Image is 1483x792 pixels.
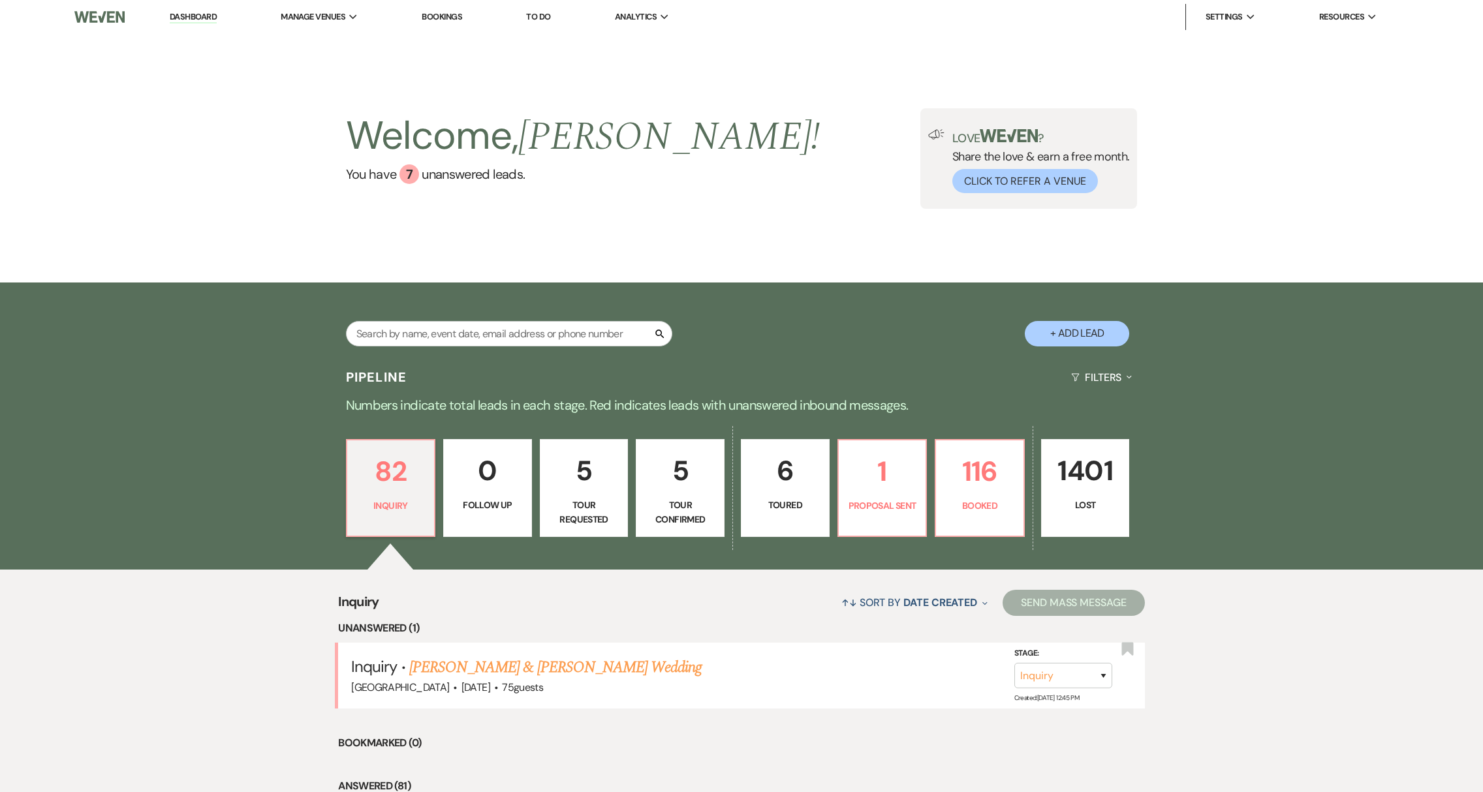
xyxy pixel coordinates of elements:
[461,680,490,694] span: [DATE]
[74,3,125,31] img: Weven Logo
[1319,10,1364,23] span: Resources
[847,498,918,513] p: Proposal Sent
[355,449,427,493] p: 82
[741,439,830,537] a: 6Toured
[351,680,449,694] span: [GEOGRAPHIC_DATA]
[1206,10,1243,23] span: Settings
[346,368,407,386] h3: Pipeline
[170,11,217,23] a: Dashboard
[338,620,1145,637] li: Unanswered (1)
[644,498,716,527] p: Tour Confirmed
[1050,498,1121,512] p: Lost
[399,164,419,184] div: 7
[443,439,532,537] a: 0Follow Up
[1050,449,1121,493] p: 1401
[281,10,345,23] span: Manage Venues
[338,735,1145,752] li: Bookmarked (0)
[1003,590,1145,616] button: Send Mass Message
[502,680,543,694] span: 75 guests
[540,439,629,537] a: 5Tour Requested
[903,596,977,609] span: Date Created
[346,321,672,346] input: Search by name, event date, email address or phone number
[548,498,620,527] p: Tour Requested
[526,11,550,22] a: To Do
[841,596,857,609] span: ↑↓
[422,11,462,22] a: Bookings
[1041,439,1130,537] a: 1401Lost
[1025,321,1129,346] button: + Add Lead
[836,585,993,620] button: Sort By Date Created
[409,656,702,679] a: [PERSON_NAME] & [PERSON_NAME] Wedding
[452,449,523,493] p: 0
[952,129,1130,144] p: Love ?
[1014,647,1112,661] label: Stage:
[944,498,1016,513] p: Booked
[980,129,1038,142] img: weven-logo-green.svg
[346,439,436,537] a: 82Inquiry
[615,10,657,23] span: Analytics
[644,449,716,493] p: 5
[952,169,1098,193] button: Click to Refer a Venue
[749,498,821,512] p: Toured
[1066,360,1137,395] button: Filters
[935,439,1025,537] a: 116Booked
[847,449,918,493] p: 1
[944,129,1130,193] div: Share the love & earn a free month.
[837,439,928,537] a: 1Proposal Sent
[272,395,1211,416] p: Numbers indicate total leads in each stage. Red indicates leads with unanswered inbound messages.
[518,107,820,167] span: [PERSON_NAME] !
[346,108,820,164] h2: Welcome,
[548,449,620,493] p: 5
[346,164,820,184] a: You have 7 unanswered leads.
[338,592,379,620] span: Inquiry
[749,449,821,493] p: 6
[452,498,523,512] p: Follow Up
[636,439,725,537] a: 5Tour Confirmed
[351,656,397,677] span: Inquiry
[1014,693,1079,702] span: Created: [DATE] 12:45 PM
[944,449,1016,493] p: 116
[928,129,944,140] img: loud-speaker-illustration.svg
[355,498,427,513] p: Inquiry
